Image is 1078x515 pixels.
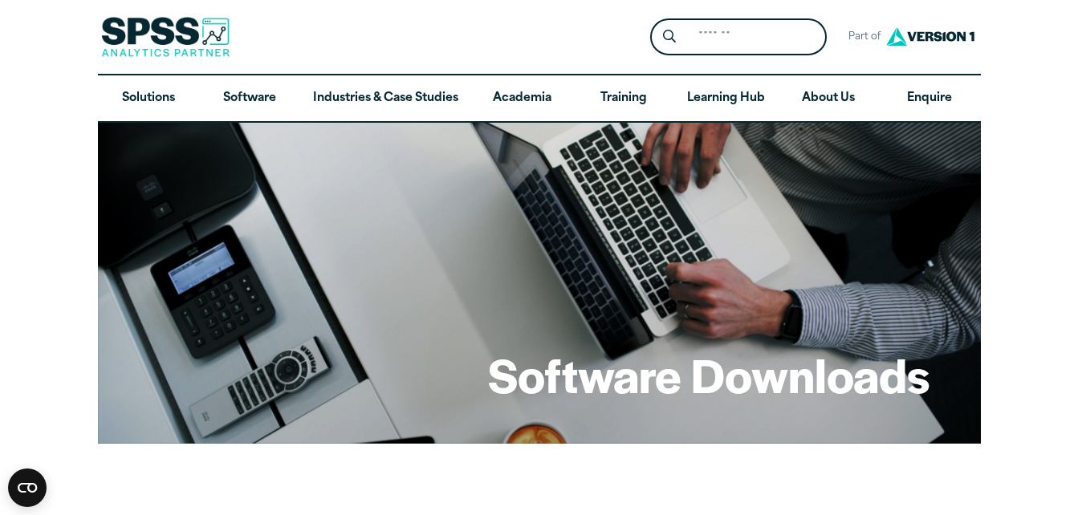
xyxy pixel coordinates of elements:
a: Industries & Case Studies [300,75,471,122]
a: Solutions [98,75,199,122]
img: SPSS Analytics Partner [101,17,230,57]
span: Part of [840,26,882,49]
form: Site Header Search Form [650,18,827,56]
a: Enquire [879,75,980,122]
a: About Us [778,75,879,122]
a: Software [199,75,300,122]
h1: Software Downloads [488,343,930,406]
button: Search magnifying glass icon [654,22,684,52]
nav: Desktop version of site main menu [98,75,981,122]
a: Training [572,75,673,122]
img: Version1 Logo [882,22,978,51]
button: Open CMP widget [8,468,47,507]
a: Academia [471,75,572,122]
a: Learning Hub [674,75,778,122]
svg: Search magnifying glass icon [663,30,676,43]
